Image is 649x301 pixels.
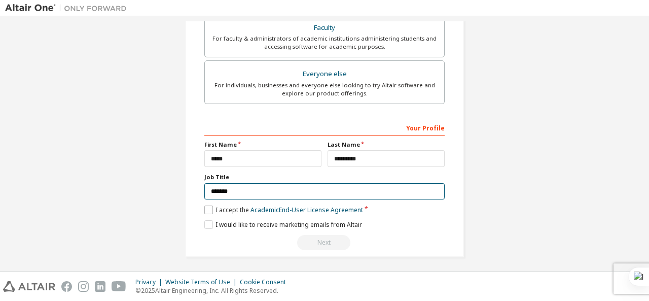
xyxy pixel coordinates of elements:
img: instagram.svg [78,281,89,292]
label: I would like to receive marketing emails from Altair [204,220,362,229]
div: Cookie Consent [240,278,292,286]
div: Read and acccept EULA to continue [204,235,445,250]
div: Faculty [211,21,438,35]
div: Your Profile [204,119,445,136]
label: First Name [204,141,321,149]
a: Academic End-User License Agreement [250,206,363,214]
img: facebook.svg [61,281,72,292]
img: Altair One [5,3,132,13]
div: For faculty & administrators of academic institutions administering students and accessing softwa... [211,35,438,51]
label: Last Name [328,141,445,149]
label: I accept the [204,206,363,214]
img: youtube.svg [112,281,126,292]
div: For individuals, businesses and everyone else looking to try Altair software and explore our prod... [211,81,438,97]
div: Everyone else [211,67,438,81]
p: © 2025 Altair Engineering, Inc. All Rights Reserved. [135,286,292,295]
img: linkedin.svg [95,281,105,292]
div: Privacy [135,278,165,286]
label: Job Title [204,173,445,181]
img: altair_logo.svg [3,281,55,292]
div: Website Terms of Use [165,278,240,286]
